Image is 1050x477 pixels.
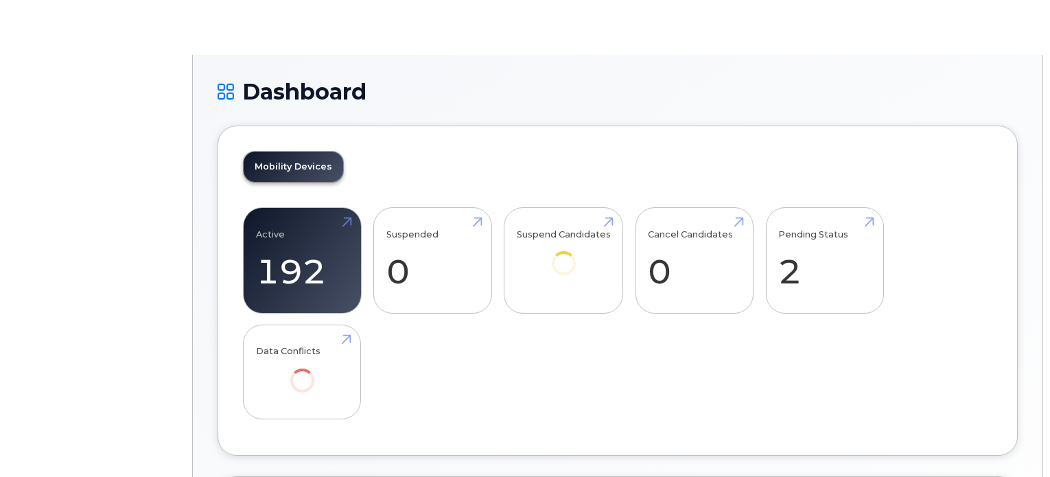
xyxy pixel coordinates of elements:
[778,216,871,306] a: Pending Status 2
[256,216,349,306] a: Active 192
[517,216,611,294] a: Suspend Candidates
[244,152,343,182] a: Mobility Devices
[648,216,740,306] a: Cancel Candidates 0
[256,332,349,411] a: Data Conflicts
[386,216,479,306] a: Suspended 0
[218,80,1018,104] h1: Dashboard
